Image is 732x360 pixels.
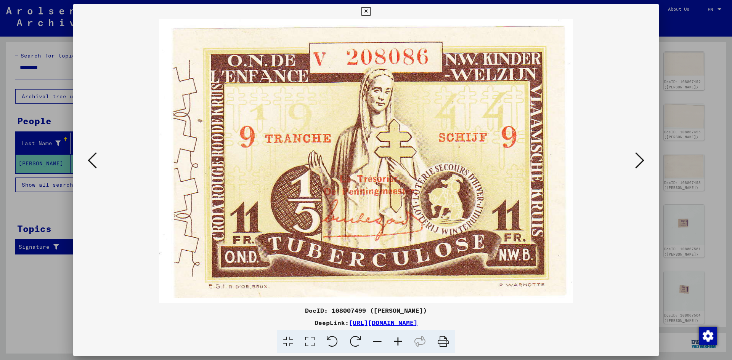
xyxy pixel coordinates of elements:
div: Change consent [698,326,717,345]
div: DocID: 108007499 ([PERSON_NAME]) [73,306,659,315]
a: [URL][DOMAIN_NAME] [349,319,417,326]
img: 001.jpg [99,19,633,303]
img: Change consent [699,327,717,345]
div: DeepLink: [73,318,659,327]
